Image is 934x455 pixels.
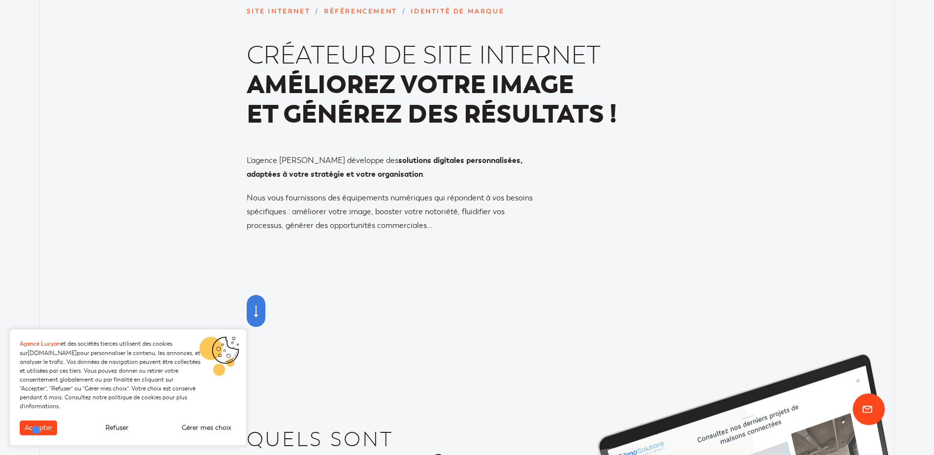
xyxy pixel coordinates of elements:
[10,329,246,445] aside: Bannière de cookies GDPR
[177,421,236,435] button: Gérer mes choix
[247,68,574,101] strong: Améliorez votre image
[100,421,133,435] button: Refuser
[28,350,77,357] a: [DOMAIN_NAME]
[247,154,538,181] p: L’agence [PERSON_NAME] développe des .
[402,7,406,15] span: /
[20,340,61,348] strong: Agence Lucyan
[247,428,446,451] span: Quels sont
[247,191,538,232] p: Nous vous fournissons des équipements numériques qui répondent à vos besoins spécifiques : amélio...
[20,421,57,435] button: Accepter
[247,97,617,131] strong: et générez des résultats !
[20,339,202,411] p: et des sociétés tierces utilisent des cookies sur pour personnaliser le contenu, les annonces, et...
[315,7,319,15] span: /
[247,41,617,70] span: Créateur de site internet
[247,6,688,17] p: Site internet Référencement Identité de marque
